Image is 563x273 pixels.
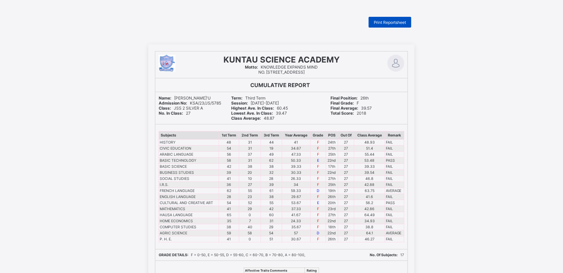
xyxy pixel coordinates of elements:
td: 62 [261,158,282,164]
td: 55 [239,188,261,194]
td: 22nd [326,230,338,236]
td: FAIL [385,194,404,200]
td: E [310,200,326,206]
td: PASS [385,158,404,164]
td: 54 [219,146,239,152]
td: FAIL [385,146,404,152]
td: FAIL [385,236,404,242]
td: 20 [239,170,261,176]
th: Grade [310,131,326,140]
th: Subjects [159,131,219,140]
span: F [330,101,359,106]
th: 3rd Term [261,131,282,140]
td: CIVIC EDUCATION [159,146,219,152]
td: BUSINESS STUDIES [159,170,219,176]
td: 41 [219,206,239,212]
td: ARABIC LANGUAGE [159,152,219,158]
td: 25th [326,152,338,158]
td: 41 [282,140,310,146]
td: 34 [282,182,310,188]
td: FAIL [385,140,404,146]
td: 53.48 [354,158,385,164]
td: 28 [219,194,239,200]
b: Session: [231,101,248,106]
td: FAIL [385,176,404,182]
b: Final Position: [330,95,358,101]
span: KSA/23/JS/5785 [159,101,221,106]
td: 57 [282,230,310,236]
td: 41 [219,236,239,242]
td: 10 [239,176,261,182]
td: 27 [338,194,354,200]
td: 27 [338,176,354,182]
td: 44 [261,140,282,146]
td: 19 [261,146,282,152]
td: 29 [261,224,282,230]
td: FAIL [385,212,404,218]
td: 39.33 [282,164,310,170]
td: D [310,188,326,194]
td: 27th [326,146,338,152]
td: 27 [338,230,354,236]
td: 27 [338,236,354,242]
td: 0 [239,236,261,242]
td: 41.67 [282,212,310,218]
td: 38 [261,194,282,200]
td: 19th [326,188,338,194]
td: 26th [326,194,338,200]
td: HISTORY [159,140,219,146]
td: 34.67 [282,146,310,152]
td: 27th [326,212,338,218]
b: Motto: [245,65,258,70]
span: Print Reportsheet [374,20,406,25]
span: NO. [STREET_ADDRESS] [258,70,305,75]
td: 59 [219,230,239,236]
th: POS [326,131,338,140]
td: 59.33 [282,188,310,194]
td: 32 [261,170,282,176]
td: FAIL [385,164,404,170]
th: Remark [385,131,404,140]
td: AGRIC SCIENCE [159,230,219,236]
td: 18th [326,224,338,230]
td: FRENCH LANGUAGE [159,188,219,194]
td: 55.44 [354,152,385,158]
td: 27 [338,224,354,230]
td: 22nd [326,170,338,176]
td: COMPUTER STUDIES [159,224,219,230]
td: 55 [261,200,282,206]
td: 27 [338,212,354,218]
span: 2018 [330,111,366,116]
b: Final Average: [330,106,358,111]
td: 34.93 [354,218,385,224]
td: F [310,194,326,200]
td: HOME ECONOMICS [159,218,219,224]
td: 27 [338,182,354,188]
td: 26th [326,236,338,242]
td: 35.67 [282,224,310,230]
td: I.R.S. [159,182,219,188]
td: 7 [239,218,261,224]
span: [PERSON_NAME]'U [159,95,211,101]
td: 38 [239,164,261,170]
td: F [310,140,326,146]
td: 53.67 [282,200,310,206]
td: F [310,182,326,188]
td: FAIL [385,170,404,176]
td: FAIL [385,218,404,224]
td: 51 [261,236,282,242]
td: 22nd [326,158,338,164]
td: FAIL [385,182,404,188]
td: 38 [261,164,282,170]
td: 27th [326,176,338,182]
span: 26th [330,95,369,101]
td: 56 [219,152,239,158]
td: 54 [261,230,282,236]
td: 27 [338,164,354,170]
td: 35 [219,218,239,224]
td: 38.8 [354,224,385,230]
td: D [310,230,326,236]
td: F [310,176,326,182]
b: Final Grade: [330,101,354,106]
b: CUMULATIVE REPORT [250,82,310,88]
